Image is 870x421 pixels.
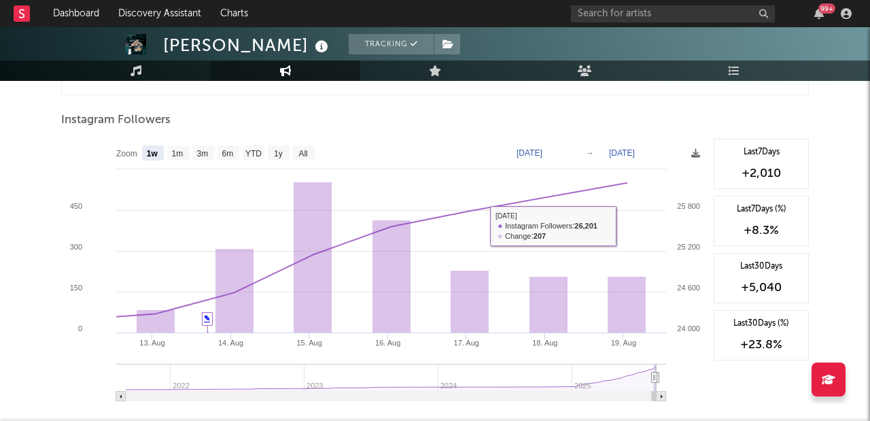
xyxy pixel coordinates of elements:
[721,280,801,296] div: +5,040
[70,243,82,251] text: 300
[70,284,82,292] text: 150
[139,339,164,347] text: 13. Aug
[721,260,801,273] div: Last 30 Days
[197,149,209,158] text: 3m
[274,149,283,158] text: 1y
[677,324,700,333] text: 24 000
[172,149,184,158] text: 1m
[586,148,594,158] text: →
[147,149,158,158] text: 1w
[721,337,801,353] div: +23.8 %
[78,324,82,333] text: 0
[611,339,636,347] text: 19. Aug
[677,202,700,210] text: 25 800
[517,148,542,158] text: [DATE]
[61,112,171,129] span: Instagram Followers
[677,284,700,292] text: 24 600
[349,34,434,54] button: Tracking
[571,5,775,22] input: Search for artists
[298,149,307,158] text: All
[163,34,332,56] div: [PERSON_NAME]
[677,243,700,251] text: 25 200
[814,8,824,19] button: 99+
[609,148,635,158] text: [DATE]
[532,339,557,347] text: 18. Aug
[375,339,400,347] text: 16. Aug
[818,3,835,14] div: 99 +
[245,149,262,158] text: YTD
[204,314,210,322] a: ✎
[721,203,801,216] div: Last 7 Days (%)
[116,149,137,158] text: Zoom
[70,202,82,210] text: 450
[721,318,801,330] div: Last 30 Days (%)
[721,165,801,182] div: +2,010
[721,146,801,158] div: Last 7 Days
[218,339,243,347] text: 14. Aug
[454,339,479,347] text: 17. Aug
[222,149,234,158] text: 6m
[721,222,801,239] div: +8.3 %
[296,339,321,347] text: 15. Aug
